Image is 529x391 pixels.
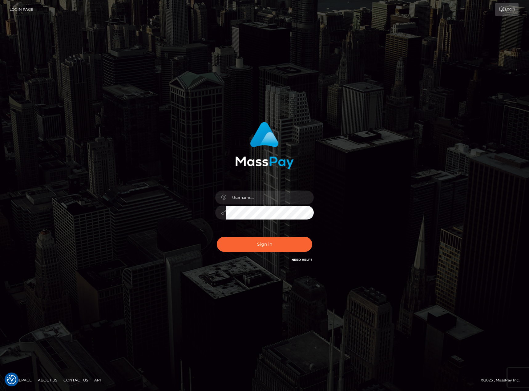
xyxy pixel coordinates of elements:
[235,122,294,169] img: MassPay Login
[481,377,524,384] div: © 2025 , MassPay Inc.
[217,237,312,252] button: Sign in
[292,258,312,262] a: Need Help?
[495,3,519,16] a: Login
[7,375,16,384] button: Consent Preferences
[61,375,91,385] a: Contact Us
[92,375,103,385] a: API
[226,191,314,204] input: Username...
[35,375,60,385] a: About Us
[7,375,16,384] img: Revisit consent button
[7,375,34,385] a: Homepage
[10,3,33,16] a: Login Page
